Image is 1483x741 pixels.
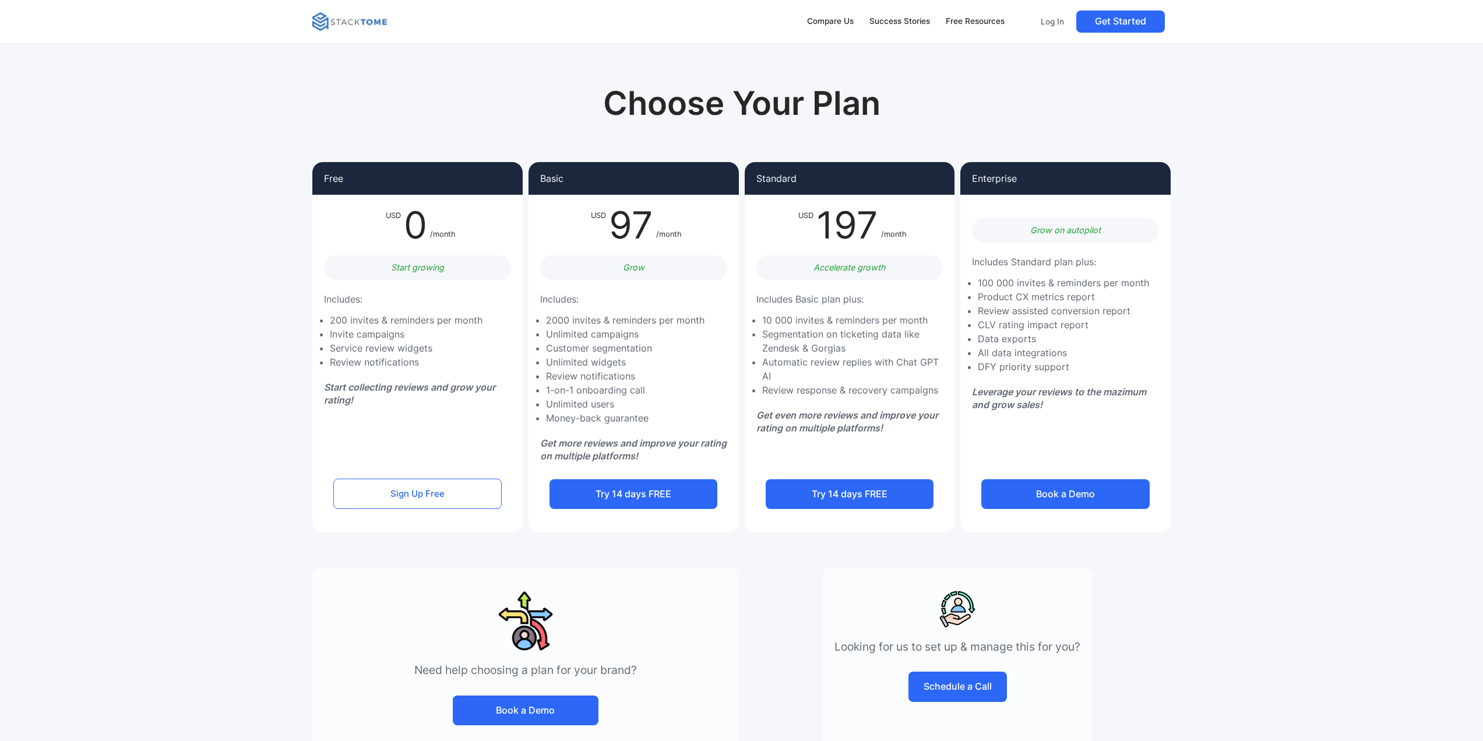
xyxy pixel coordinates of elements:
p: Looking for us to set up & manage this for you? [834,640,1080,655]
li: Unlimited widgets [546,355,704,369]
li: Data exports [978,332,1149,346]
li: Segmentation on ticketing data like Zendesk & Gorgias [762,327,949,355]
div: Free Resources [946,15,1005,28]
em: Grow on autopilot [1030,225,1101,235]
div: /month [656,206,682,244]
li: Customer segmentation [546,341,704,355]
p: Basic [540,174,563,183]
div: USD [386,206,401,244]
a: Success Stories [864,9,935,34]
p: Includes Basic plan plus: [756,292,864,307]
p: Need help choosing a plan for your brand? [324,663,727,678]
li: CLV rating impact report [978,318,1149,332]
a: Book a Demo [453,696,598,725]
a: Book a Demo [981,479,1149,509]
li: 100 000 invites & reminders per month [978,276,1149,290]
h1: Choose Your Plan [580,84,904,123]
a: Get Started [1076,10,1165,33]
li: Automatic review replies with Chat GPT AI [762,355,949,383]
div: USD [798,206,813,244]
em: Start growing [391,262,444,272]
li: 2000 invites & reminders per month [546,313,704,327]
p: Includes Standard plan plus: [972,254,1096,270]
div: /month [430,206,456,244]
em: Grow [623,262,644,272]
li: Product CX metrics report [978,290,1149,304]
li: Invite campaigns [330,327,482,341]
em: Get more reviews and improve your rating on multiple platforms! [540,437,727,462]
a: Log In [1033,10,1072,33]
a: Schedule a Call [908,672,1007,701]
li: All data integrations [978,346,1149,360]
div: 197 [813,206,881,244]
div: USD [591,206,606,244]
div: 97 [606,206,656,244]
a: Compare Us [802,9,859,34]
p: Enterprise [972,174,1017,183]
div: Success Stories [869,15,930,28]
p: Includes: [540,292,579,307]
div: Compare Us [807,15,854,28]
li: Review notifications [330,355,482,369]
li: 1-on-1 onboarding call [546,383,704,397]
a: Try 14 days FREE [766,479,934,509]
a: Try 14 days FREE [549,479,717,509]
li: Review assisted conversion report [978,304,1149,318]
li: 200 invites & reminders per month [330,313,482,327]
p: Free [324,174,343,183]
a: Sign Up Free [333,479,501,509]
em: Start collecting reviews and grow your rating! [324,381,495,406]
li: Review response & recovery campaigns [762,383,949,397]
div: /month [881,206,907,244]
li: Service review widgets [330,341,482,355]
li: Money-back guarantee [546,411,704,425]
li: 10 000 invites & reminders per month [762,313,949,327]
em: Leverage your reviews to the mazimum and grow sales! [972,386,1146,410]
p: Log In [1041,16,1064,27]
em: Get even more reviews and improve your rating on multiple platforms! [756,409,938,434]
p: Standard [756,174,797,183]
li: Unlimited campaigns [546,327,704,341]
li: DFY priority support [978,360,1149,374]
a: Free Resources [940,9,1010,34]
div: 0 [401,206,430,244]
li: Review notifications [546,369,704,383]
p: Includes: [324,292,362,307]
em: Accelerate growth [813,262,886,272]
li: Unlimited users [546,397,704,411]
